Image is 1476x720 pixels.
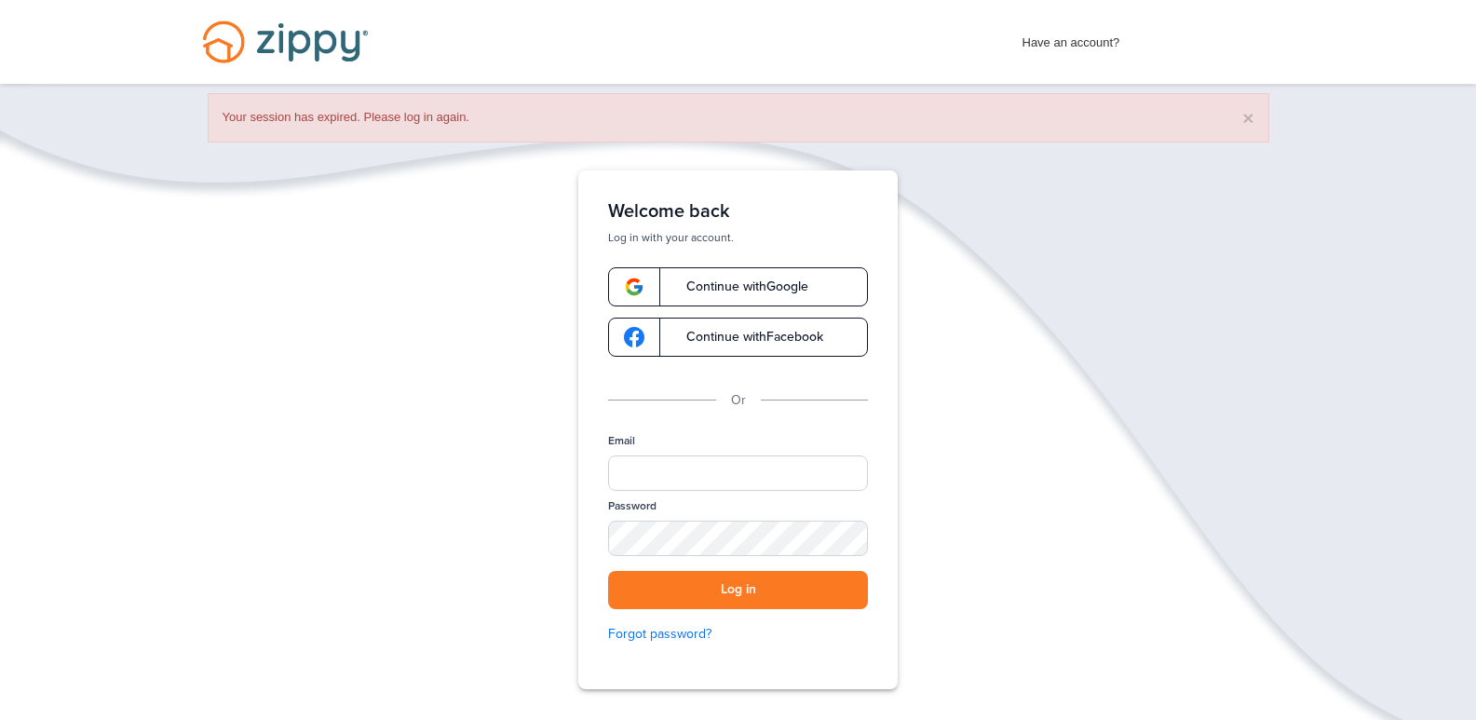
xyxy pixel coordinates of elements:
[608,498,657,514] label: Password
[1242,108,1253,128] button: ×
[608,230,868,245] p: Log in with your account.
[608,318,868,357] a: google-logoContinue withFacebook
[668,331,823,344] span: Continue with Facebook
[608,267,868,306] a: google-logoContinue withGoogle
[608,455,868,491] input: Email
[608,521,868,556] input: Password
[608,624,868,645] a: Forgot password?
[608,571,868,609] button: Log in
[624,277,644,297] img: google-logo
[668,280,808,293] span: Continue with Google
[208,93,1269,143] div: Your session has expired. Please log in again.
[608,200,868,223] h1: Welcome back
[1022,23,1120,53] span: Have an account?
[608,433,635,449] label: Email
[624,327,644,347] img: google-logo
[731,390,746,411] p: Or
